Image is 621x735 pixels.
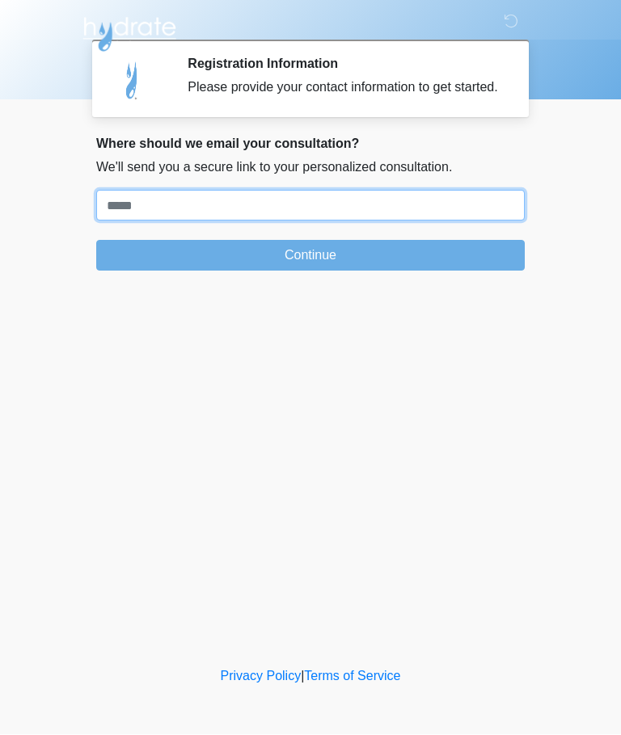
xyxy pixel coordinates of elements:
[96,241,525,271] button: Continue
[301,670,304,683] a: |
[221,670,302,683] a: Privacy Policy
[80,12,179,53] img: Hydrate IV Bar - Arcadia Logo
[188,78,501,98] div: Please provide your contact information to get started.
[108,57,157,105] img: Agent Avatar
[96,136,525,152] h2: Where should we email your consultation?
[304,670,400,683] a: Terms of Service
[96,158,525,178] p: We'll send you a secure link to your personalized consultation.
